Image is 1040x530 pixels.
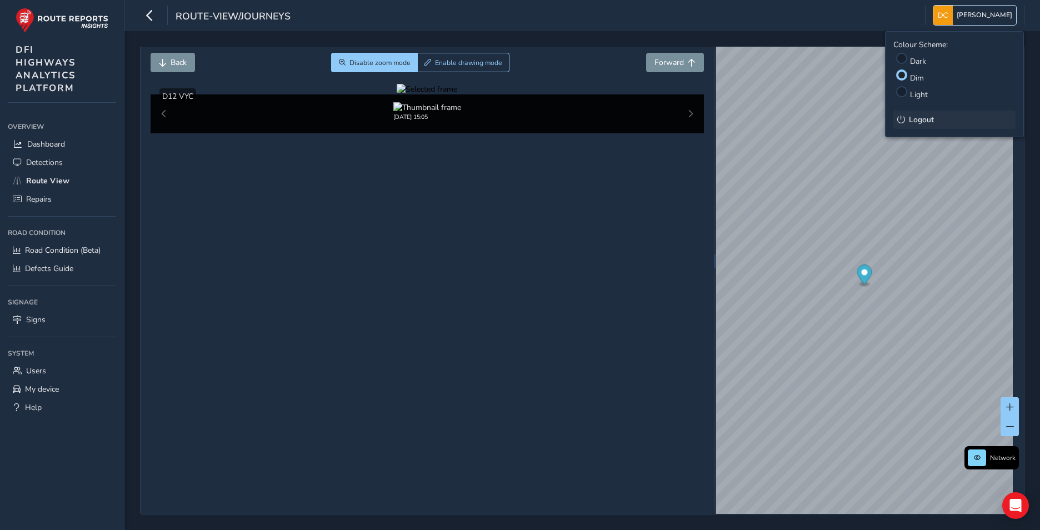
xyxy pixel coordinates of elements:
[990,453,1016,462] span: Network
[25,245,101,256] span: Road Condition (Beta)
[349,58,411,67] span: Disable zoom mode
[910,89,928,100] label: Light
[417,53,510,72] button: Draw
[176,9,291,25] span: route-view/journeys
[26,366,46,376] span: Users
[8,172,116,190] a: Route View
[8,224,116,241] div: Road Condition
[8,135,116,153] a: Dashboard
[893,111,1016,129] button: Logout
[171,57,187,68] span: Back
[957,6,1012,25] span: [PERSON_NAME]
[1002,492,1029,519] div: Open Intercom Messenger
[25,402,42,413] span: Help
[8,345,116,362] div: System
[8,153,116,172] a: Detections
[393,113,461,121] div: [DATE] 15:05
[435,58,502,67] span: Enable drawing mode
[8,259,116,278] a: Defects Guide
[8,190,116,208] a: Repairs
[151,53,195,72] button: Back
[933,6,953,25] img: diamond-layout
[8,362,116,380] a: Users
[16,43,76,94] span: DFI HIGHWAYS ANALYTICS PLATFORM
[910,56,926,67] label: Dark
[8,118,116,135] div: Overview
[8,380,116,398] a: My device
[8,294,116,311] div: Signage
[25,263,73,274] span: Defects Guide
[646,53,704,72] button: Forward
[654,57,684,68] span: Forward
[933,6,1016,25] button: [PERSON_NAME]
[8,311,116,329] a: Signs
[893,39,948,50] label: Colour Scheme:
[26,194,52,204] span: Repairs
[27,139,65,149] span: Dashboard
[331,53,417,72] button: Zoom
[909,114,934,125] span: Logout
[910,73,924,83] label: Dim
[16,8,108,33] img: rr logo
[26,314,46,325] span: Signs
[8,241,116,259] a: Road Condition (Beta)
[26,157,63,168] span: Detections
[8,398,116,417] a: Help
[162,91,193,102] span: D12 VYC
[857,265,872,288] div: Map marker
[26,176,69,186] span: Route View
[25,384,59,394] span: My device
[393,102,461,113] img: Thumbnail frame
